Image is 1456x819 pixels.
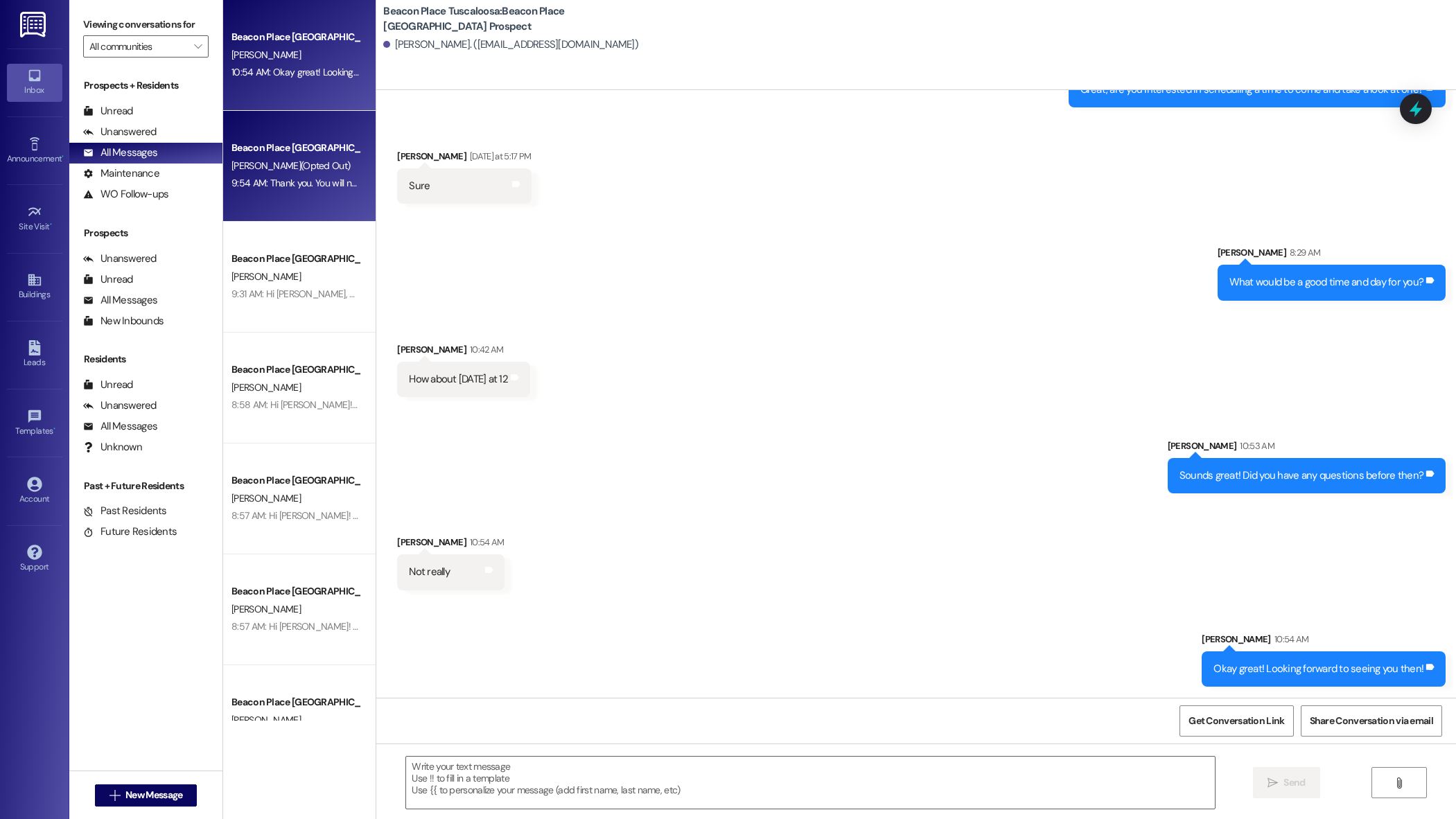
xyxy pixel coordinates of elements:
[95,784,198,807] button: New Message
[409,372,508,387] div: How about [DATE] at 12
[83,314,164,328] div: New Inbounds
[231,159,350,172] span: [PERSON_NAME] (Opted Out)
[1271,632,1309,646] div: 10:54 AM
[231,270,301,283] span: [PERSON_NAME]
[231,49,301,61] span: [PERSON_NAME]
[231,695,360,710] div: Beacon Place [GEOGRAPHIC_DATA] Prospect
[397,342,530,362] div: [PERSON_NAME]
[69,352,222,367] div: Residents
[83,419,157,434] div: All Messages
[1179,468,1423,483] div: Sounds great! Did you have any questions before then?
[231,584,360,599] div: Beacon Place [GEOGRAPHIC_DATA] Prospect
[7,64,62,101] a: Inbox
[83,398,157,413] div: Unanswered
[1394,777,1404,789] i: 
[231,177,890,189] div: 9:54 AM: Thank you. You will no longer receive texts from this thread. Please reply with 'UNSTOP'...
[7,268,62,306] a: Buildings
[69,226,222,240] div: Prospects
[231,492,301,504] span: [PERSON_NAME]
[83,104,133,118] div: Unread
[89,35,186,58] input: All communities
[1301,705,1442,737] button: Share Conversation via email
[1286,245,1320,260] div: 8:29 AM
[83,14,209,35] label: Viewing conversations for
[231,473,360,488] div: Beacon Place [GEOGRAPHIC_DATA] Prospect
[231,362,360,377] div: Beacon Place [GEOGRAPHIC_DATA] Prospect
[125,788,182,802] span: New Message
[231,30,360,44] div: Beacon Place [GEOGRAPHIC_DATA] Prospect
[1229,275,1424,290] div: What would be a good time and day for you?
[53,424,55,434] span: •
[83,504,167,518] div: Past Residents
[69,479,222,493] div: Past + Future Residents
[1189,714,1284,728] span: Get Conversation Link
[231,141,360,155] div: Beacon Place [GEOGRAPHIC_DATA] Prospect
[7,336,62,373] a: Leads
[20,12,49,37] img: ResiDesk Logo
[1218,245,1446,265] div: [PERSON_NAME]
[1080,82,1424,97] div: Great, are you interested in scheduling a time to come and take a look at one?
[466,535,505,549] div: 10:54 AM
[466,149,532,164] div: [DATE] at 5:17 PM
[62,152,64,161] span: •
[231,603,301,615] span: [PERSON_NAME]
[7,405,62,442] a: Templates •
[466,342,504,357] div: 10:42 AM
[231,714,301,726] span: [PERSON_NAME]
[1236,439,1274,453] div: 10:53 AM
[194,41,202,52] i: 
[397,535,504,554] div: [PERSON_NAME]
[231,66,466,78] div: 10:54 AM: Okay great! Looking forward to seeing you then!
[1283,775,1305,790] span: Send
[83,187,168,202] div: WO Follow-ups
[83,166,159,181] div: Maintenance
[1310,714,1433,728] span: Share Conversation via email
[83,146,157,160] div: All Messages
[109,790,120,801] i: 
[83,525,177,539] div: Future Residents
[383,37,638,52] div: [PERSON_NAME]. ([EMAIL_ADDRESS][DOMAIN_NAME])
[409,565,450,579] div: Not really
[409,179,430,193] div: Sure
[1213,662,1423,676] div: Okay great! Looking forward to seeing you then!
[7,200,62,238] a: Site Visit •
[50,220,52,229] span: •
[7,473,62,510] a: Account
[397,149,532,168] div: [PERSON_NAME]
[83,378,133,392] div: Unread
[1268,777,1278,789] i: 
[83,252,157,266] div: Unanswered
[231,252,360,266] div: Beacon Place [GEOGRAPHIC_DATA] Prospect
[1253,767,1320,798] button: Send
[1202,632,1446,651] div: [PERSON_NAME]
[383,4,660,34] b: Beacon Place Tuscaloosa: Beacon Place [GEOGRAPHIC_DATA] Prospect
[83,125,157,139] div: Unanswered
[83,440,142,455] div: Unknown
[83,293,157,308] div: All Messages
[1179,705,1293,737] button: Get Conversation Link
[69,78,222,93] div: Prospects + Residents
[83,272,133,287] div: Unread
[7,540,62,578] a: Support
[1168,439,1446,458] div: [PERSON_NAME]
[231,381,301,394] span: [PERSON_NAME]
